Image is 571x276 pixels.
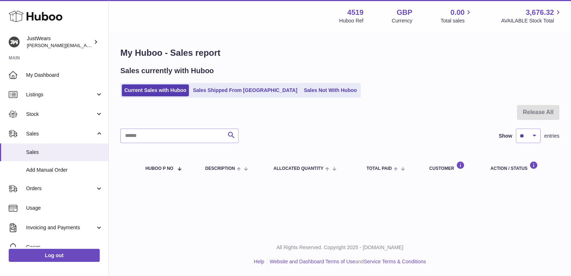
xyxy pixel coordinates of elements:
[339,17,364,24] div: Huboo Ref
[26,224,95,231] span: Invoicing and Payments
[397,8,412,17] strong: GBP
[364,259,426,264] a: Service Terms & Conditions
[440,17,473,24] span: Total sales
[190,84,300,96] a: Sales Shipped From [GEOGRAPHIC_DATA]
[26,205,103,212] span: Usage
[544,133,559,139] span: entries
[122,84,189,96] a: Current Sales with Huboo
[273,166,323,171] span: ALLOCATED Quantity
[145,166,173,171] span: Huboo P no
[27,35,92,49] div: JustWears
[26,91,95,98] span: Listings
[451,8,465,17] span: 0.00
[26,149,103,156] span: Sales
[27,42,145,48] span: [PERSON_NAME][EMAIL_ADDRESS][DOMAIN_NAME]
[270,259,355,264] a: Website and Dashboard Terms of Use
[526,8,554,17] span: 3,676.32
[499,133,512,139] label: Show
[26,185,95,192] span: Orders
[267,258,426,265] li: and
[392,17,413,24] div: Currency
[301,84,359,96] a: Sales Not With Huboo
[501,17,562,24] span: AVAILABLE Stock Total
[26,72,103,79] span: My Dashboard
[26,244,103,251] span: Cases
[501,8,562,24] a: 3,676.32 AVAILABLE Stock Total
[205,166,235,171] span: Description
[367,166,392,171] span: Total paid
[26,130,95,137] span: Sales
[120,66,214,76] h2: Sales currently with Huboo
[440,8,473,24] a: 0.00 Total sales
[347,8,364,17] strong: 4519
[9,249,100,262] a: Log out
[429,161,476,171] div: Customer
[254,259,264,264] a: Help
[120,47,559,59] h1: My Huboo - Sales report
[26,167,103,173] span: Add Manual Order
[491,161,552,171] div: Action / Status
[9,37,20,47] img: josh@just-wears.com
[115,244,565,251] p: All Rights Reserved. Copyright 2025 - [DOMAIN_NAME]
[26,111,95,118] span: Stock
